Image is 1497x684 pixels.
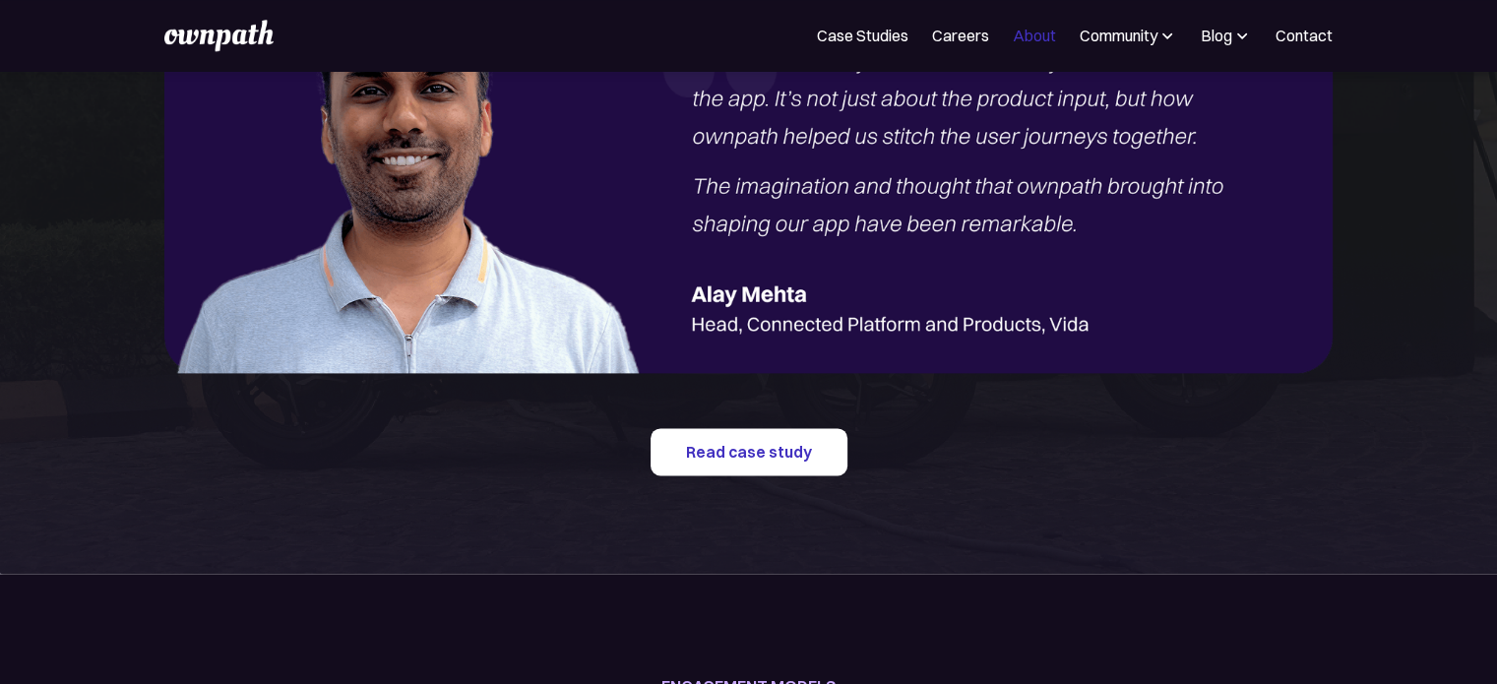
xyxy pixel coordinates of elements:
div: Blog [1201,24,1252,47]
a: About [1013,24,1056,47]
a: Case Studies [817,24,908,47]
div: Community [1080,24,1177,47]
div: Blog [1201,24,1232,47]
a: Contact [1276,24,1333,47]
div: Community [1080,24,1157,47]
a: Careers [932,24,989,47]
a: Read case study [651,428,847,475]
